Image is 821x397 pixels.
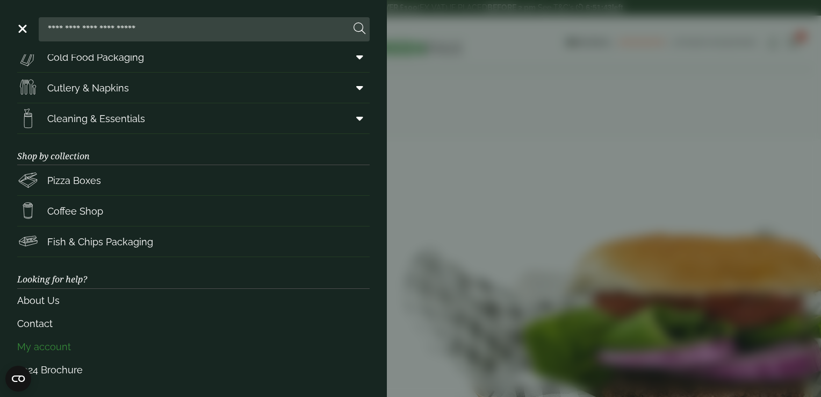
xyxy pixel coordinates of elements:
[17,165,370,195] a: Pizza Boxes
[17,226,370,257] a: Fish & Chips Packaging
[17,46,39,68] img: Sandwich_box.svg
[17,196,370,226] a: Coffee Shop
[47,50,144,65] span: Cold Food Packaging
[47,81,129,95] span: Cutlery & Napkins
[47,204,103,218] span: Coffee Shop
[17,200,39,222] img: HotDrink_paperCup.svg
[17,312,370,335] a: Contact
[17,358,370,381] a: 2024 Brochure
[17,103,370,133] a: Cleaning & Essentials
[47,111,145,126] span: Cleaning & Essentials
[5,366,31,392] button: Open CMP widget
[47,173,101,188] span: Pizza Boxes
[47,235,153,249] span: Fish & Chips Packaging
[17,257,370,288] h3: Looking for help?
[17,169,39,191] img: Pizza_boxes.svg
[17,231,39,252] img: FishNchip_box.svg
[17,134,370,165] h3: Shop by collection
[17,73,370,103] a: Cutlery & Napkins
[17,42,370,72] a: Cold Food Packaging
[17,335,370,358] a: My account
[17,77,39,98] img: Cutlery.svg
[17,289,370,312] a: About Us
[17,108,39,129] img: open-wipe.svg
